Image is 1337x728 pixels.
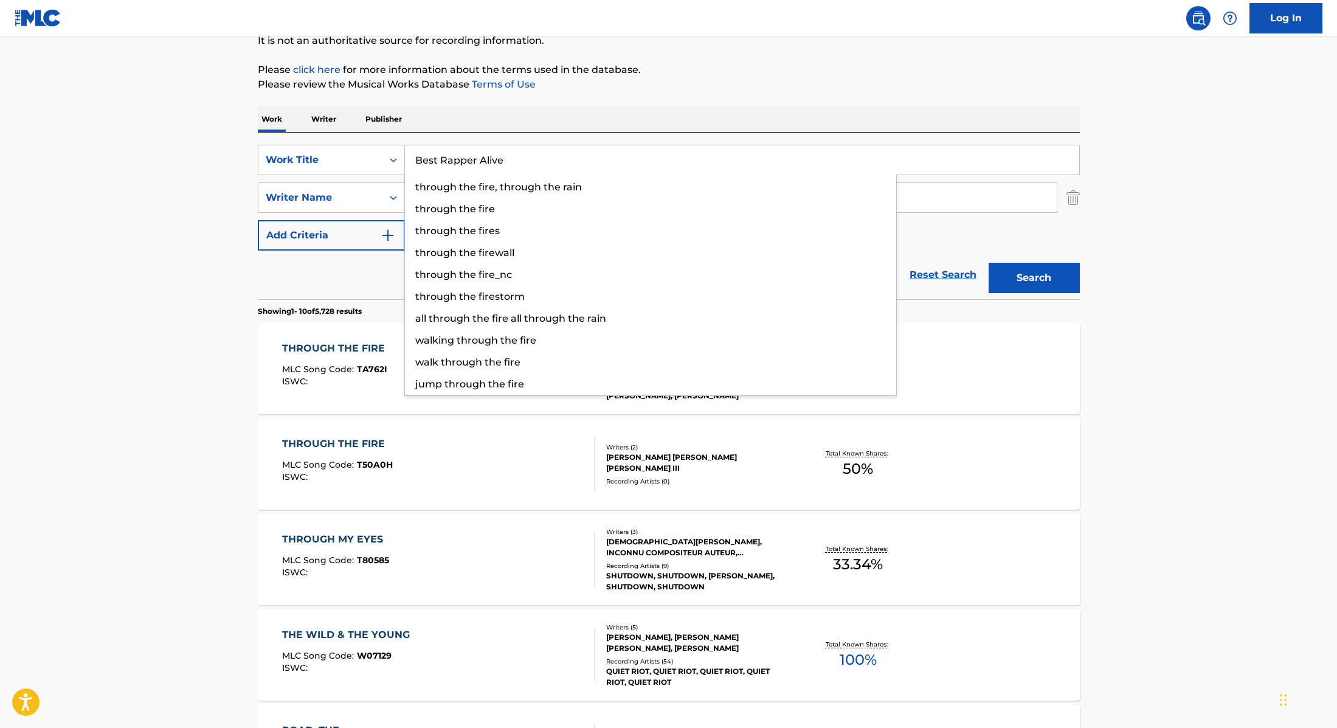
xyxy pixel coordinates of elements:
span: through the fires [415,225,500,237]
div: Recording Artists ( 0 ) [606,477,790,486]
span: walk through the fire [415,356,520,368]
div: Writers ( 5 ) [606,623,790,632]
div: Recording Artists ( 9 ) [606,561,790,570]
span: 100 % [840,649,877,671]
div: Work Title [266,153,375,167]
img: search [1191,11,1206,26]
a: THROUGH THE FIREMLC Song Code:TA762IISWC:Writers (4)[PERSON_NAME], [PERSON_NAME], J.B.F. [PERSON_... [258,323,1080,414]
div: QUIET RIOT, QUIET RIOT, QUIET RIOT, QUIET RIOT, QUIET RIOT [606,666,790,688]
div: THROUGH MY EYES [282,532,389,547]
a: Reset Search [903,262,983,288]
p: Writer [308,106,340,132]
span: ISWC : [282,471,311,482]
span: through the firestorm [415,291,525,302]
div: SHUTDOWN, SHUTDOWN, [PERSON_NAME], SHUTDOWN, SHUTDOWN [606,570,790,592]
div: Drag [1280,682,1287,718]
span: ISWC : [282,376,311,387]
span: all through the fire all through the rain [415,313,606,324]
span: MLC Song Code : [282,364,357,375]
p: Total Known Shares: [826,640,891,649]
a: Log In [1249,3,1322,33]
p: Total Known Shares: [826,449,891,458]
p: Please for more information about the terms used in the database. [258,63,1080,77]
p: Work [258,106,286,132]
iframe: Chat Widget [1276,670,1337,728]
div: Recording Artists ( 54 ) [606,657,790,666]
a: THE WILD & THE YOUNGMLC Song Code:W07129ISWC:Writers (5)[PERSON_NAME], [PERSON_NAME] [PERSON_NAME... [258,609,1080,701]
span: W07129 [357,650,392,661]
span: MLC Song Code : [282,555,357,566]
span: 50 % [843,458,873,480]
span: jump through the fire [415,378,524,390]
div: [PERSON_NAME] [PERSON_NAME] [PERSON_NAME] III [606,452,790,474]
div: [PERSON_NAME], [PERSON_NAME] [PERSON_NAME], [PERSON_NAME] [606,632,790,654]
a: Terms of Use [469,78,536,90]
span: walking through the fire [415,335,536,346]
div: Writers ( 2 ) [606,443,790,452]
p: It is not an authoritative source for recording information. [258,33,1080,48]
a: THROUGH MY EYESMLC Song Code:T80585ISWC:Writers (3)[DEMOGRAPHIC_DATA][PERSON_NAME], INCONNU COMPO... [258,514,1080,605]
div: Help [1218,6,1242,30]
a: Public Search [1186,6,1211,30]
div: Writer Name [266,190,375,205]
button: Add Criteria [258,220,405,251]
a: click here [293,64,340,75]
p: Publisher [362,106,406,132]
div: THROUGH THE FIRE [282,341,391,356]
p: Total Known Shares: [826,544,891,553]
span: MLC Song Code : [282,459,357,470]
span: through the fire_nc [415,269,512,280]
img: Delete Criterion [1066,182,1080,213]
span: through the fire [415,203,495,215]
span: 33.34 % [833,553,883,575]
span: TA762I [357,364,387,375]
img: help [1223,11,1237,26]
span: T50A0H [357,459,393,470]
span: T80585 [357,555,389,566]
span: ISWC : [282,567,311,578]
span: MLC Song Code : [282,650,357,661]
div: THROUGH THE FIRE [282,437,393,451]
span: through the fire, through the rain [415,181,582,193]
div: [DEMOGRAPHIC_DATA][PERSON_NAME], INCONNU COMPOSITEUR AUTEUR, [PERSON_NAME] [606,536,790,558]
a: THROUGH THE FIREMLC Song Code:T50A0HISWC:Writers (2)[PERSON_NAME] [PERSON_NAME] [PERSON_NAME] III... [258,418,1080,510]
div: Writers ( 3 ) [606,527,790,536]
div: THE WILD & THE YOUNG [282,628,416,642]
img: 9d2ae6d4665cec9f34b9.svg [381,228,395,243]
button: Search [989,263,1080,293]
p: Showing 1 - 10 of 5,728 results [258,306,362,317]
p: Please review the Musical Works Database [258,77,1080,92]
form: Search Form [258,145,1080,299]
span: through the firewall [415,247,514,258]
span: ISWC : [282,662,311,673]
img: MLC Logo [15,9,61,27]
